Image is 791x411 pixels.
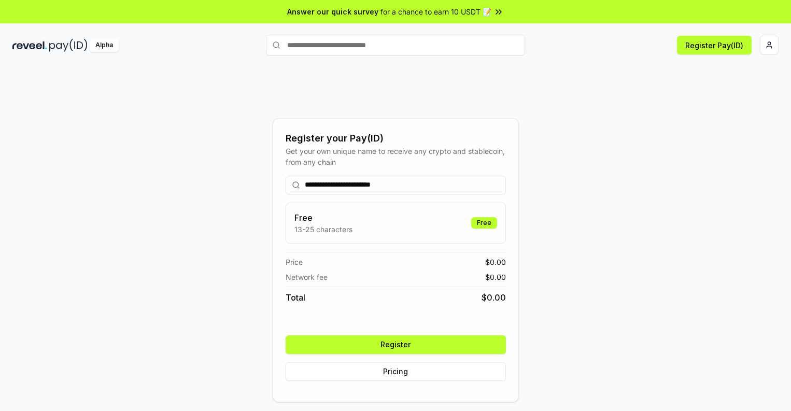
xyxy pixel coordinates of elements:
[294,211,352,224] h3: Free
[482,291,506,304] span: $ 0.00
[380,6,491,17] span: for a chance to earn 10 USDT 📝
[286,335,506,354] button: Register
[485,272,506,282] span: $ 0.00
[287,6,378,17] span: Answer our quick survey
[286,257,303,267] span: Price
[286,272,328,282] span: Network fee
[485,257,506,267] span: $ 0.00
[90,39,119,52] div: Alpha
[286,362,506,381] button: Pricing
[677,36,752,54] button: Register Pay(ID)
[471,217,497,229] div: Free
[294,224,352,235] p: 13-25 characters
[286,291,305,304] span: Total
[286,131,506,146] div: Register your Pay(ID)
[286,146,506,167] div: Get your own unique name to receive any crypto and stablecoin, from any chain
[12,39,47,52] img: reveel_dark
[49,39,88,52] img: pay_id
